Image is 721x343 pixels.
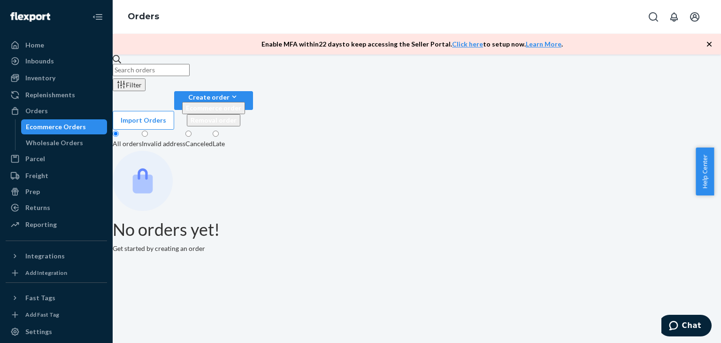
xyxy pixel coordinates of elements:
div: Invalid address [142,139,185,148]
button: Import Orders [113,111,174,130]
span: Removal order [191,116,237,124]
a: Ecommerce Orders [21,119,107,134]
div: Orders [25,106,48,116]
div: Fast Tags [25,293,55,303]
img: Flexport logo [10,12,50,22]
div: Prep [25,187,40,196]
a: Add Fast Tag [6,309,107,320]
div: Filter [116,80,142,90]
input: Canceled [185,131,192,137]
a: Inventory [6,70,107,86]
a: Replenishments [6,87,107,102]
button: Ecommerce order [182,102,245,114]
div: Ecommerce Orders [26,122,86,132]
div: Add Integration [25,269,67,277]
div: Inventory [25,73,55,83]
img: Empty list [113,151,173,211]
div: Settings [25,327,52,336]
input: All orders [113,131,119,137]
button: Removal order [187,114,240,126]
ol: breadcrumbs [120,3,167,31]
input: Late [213,131,219,137]
div: Integrations [25,251,65,261]
a: Orders [128,11,159,22]
p: Get started by creating an order [113,244,721,253]
a: Add Integration [6,267,107,279]
input: Search orders [113,64,190,76]
button: Filter [113,78,146,91]
button: Open account menu [685,8,704,26]
a: Prep [6,184,107,199]
button: Fast Tags [6,290,107,305]
div: Replenishments [25,90,75,100]
button: Open notifications [665,8,683,26]
div: Home [25,40,44,50]
div: Reporting [25,220,57,229]
div: Late [213,139,225,148]
p: Enable MFA within 22 days to keep accessing the Seller Portal. to setup now. . [261,39,563,49]
button: Create orderEcommerce orderRemoval order [174,91,253,110]
div: Canceled [185,139,213,148]
span: Ecommerce order [186,104,241,112]
div: All orders [113,139,142,148]
input: Invalid address [142,131,148,137]
button: Close Navigation [88,8,107,26]
button: Open Search Box [644,8,663,26]
div: Returns [25,203,50,212]
div: Inbounds [25,56,54,66]
a: Home [6,38,107,53]
a: Freight [6,168,107,183]
div: Parcel [25,154,45,164]
button: Help Center [696,148,714,195]
a: Reporting [6,217,107,232]
a: Click here [452,40,483,48]
div: Create order [182,92,245,102]
div: Wholesale Orders [26,138,83,148]
a: Learn More [526,40,561,48]
h1: No orders yet! [113,220,721,239]
a: Returns [6,200,107,215]
a: Parcel [6,151,107,166]
iframe: Opens a widget where you can chat to one of our agents [661,315,712,338]
div: Add Fast Tag [25,311,59,319]
a: Wholesale Orders [21,135,107,150]
a: Inbounds [6,54,107,69]
a: Settings [6,324,107,339]
a: Orders [6,103,107,118]
div: Freight [25,171,48,180]
button: Integrations [6,249,107,264]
